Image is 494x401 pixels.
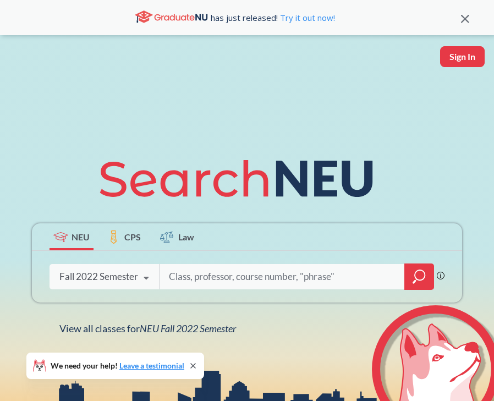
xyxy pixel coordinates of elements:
a: Try it out now! [278,12,335,23]
svg: magnifying glass [413,269,426,284]
div: Fall 2022 Semester [59,271,138,283]
span: NEU Fall 2022 Semester [140,322,236,334]
span: Law [178,230,194,243]
input: Class, professor, course number, "phrase" [168,265,397,288]
span: has just released! [211,12,335,24]
span: View all classes for [59,322,236,334]
a: Leave a testimonial [119,361,184,370]
span: We need your help! [51,362,184,370]
img: sandbox logo [11,46,28,68]
button: Sign In [440,46,485,67]
div: magnifying glass [404,263,434,290]
span: CPS [124,230,141,243]
a: sandbox logo [11,46,28,71]
span: NEU [72,230,90,243]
